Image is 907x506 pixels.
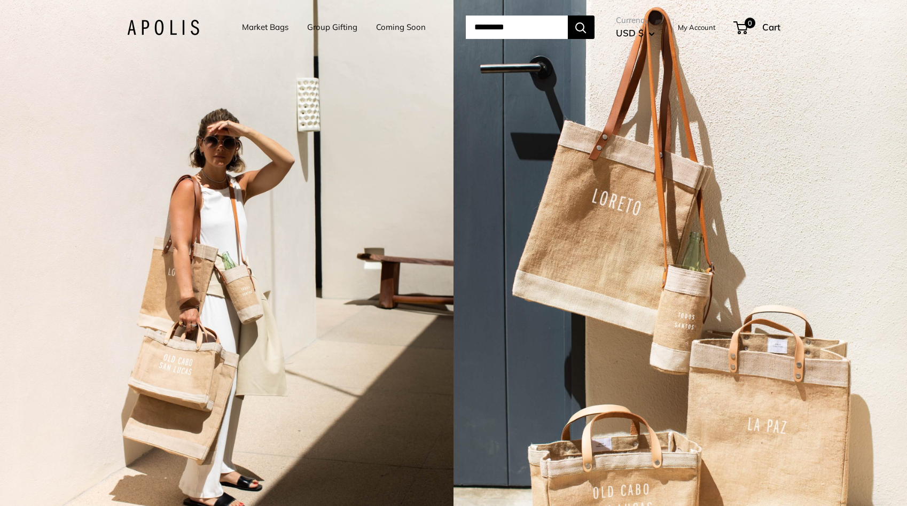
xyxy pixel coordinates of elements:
a: 0 Cart [734,19,780,36]
button: USD $ [616,25,655,42]
a: Coming Soon [376,20,426,35]
span: Currency [616,13,655,28]
span: Cart [762,21,780,33]
a: My Account [678,21,716,34]
img: Apolis [127,20,199,35]
input: Search... [466,15,568,39]
button: Search [568,15,595,39]
a: Market Bags [242,20,288,35]
a: Group Gifting [307,20,357,35]
span: 0 [744,18,755,28]
span: USD $ [616,27,644,38]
